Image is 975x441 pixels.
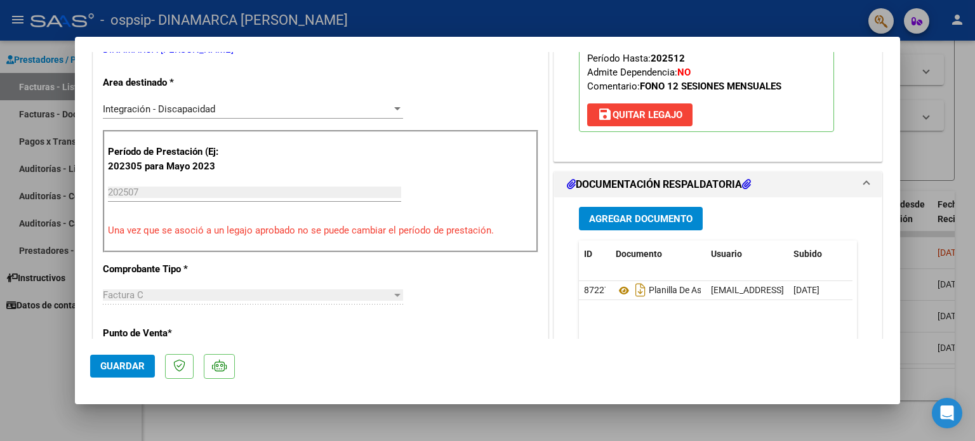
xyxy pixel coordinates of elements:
[589,213,693,225] span: Agregar Documento
[788,240,852,268] datatable-header-cell: Subido
[616,249,662,259] span: Documento
[640,81,781,92] strong: FONO 12 SESIONES MENSUALES
[706,240,788,268] datatable-header-cell: Usuario
[793,285,819,295] span: [DATE]
[103,103,215,115] span: Integración - Discapacidad
[103,262,234,277] p: Comprobante Tipo *
[711,249,742,259] span: Usuario
[651,53,685,64] strong: 202512
[103,76,234,90] p: Area destinado *
[597,107,613,122] mat-icon: save
[632,280,649,300] i: Descargar documento
[579,207,703,230] button: Agregar Documento
[616,286,753,296] span: Planilla De Asistencia Julio
[597,109,682,121] span: Quitar Legajo
[584,285,609,295] span: 87227
[852,240,915,268] datatable-header-cell: Acción
[793,249,822,259] span: Subido
[584,249,592,259] span: ID
[108,223,533,238] p: Una vez que se asoció a un legajo aprobado no se puede cambiar el período de prestación.
[932,398,962,428] div: Open Intercom Messenger
[554,172,882,197] mat-expansion-panel-header: DOCUMENTACIÓN RESPALDATORIA
[677,67,691,78] strong: NO
[579,240,611,268] datatable-header-cell: ID
[100,360,145,372] span: Guardar
[611,240,706,268] datatable-header-cell: Documento
[587,103,693,126] button: Quitar Legajo
[103,289,143,301] span: Factura C
[587,81,781,92] span: Comentario:
[567,177,751,192] h1: DOCUMENTACIÓN RESPALDATORIA
[587,11,817,92] span: CUIL: Nombre y Apellido: Período Desde: Período Hasta: Admite Dependencia:
[103,326,234,341] p: Punto de Venta
[108,145,235,173] p: Período de Prestación (Ej: 202305 para Mayo 2023
[90,355,155,378] button: Guardar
